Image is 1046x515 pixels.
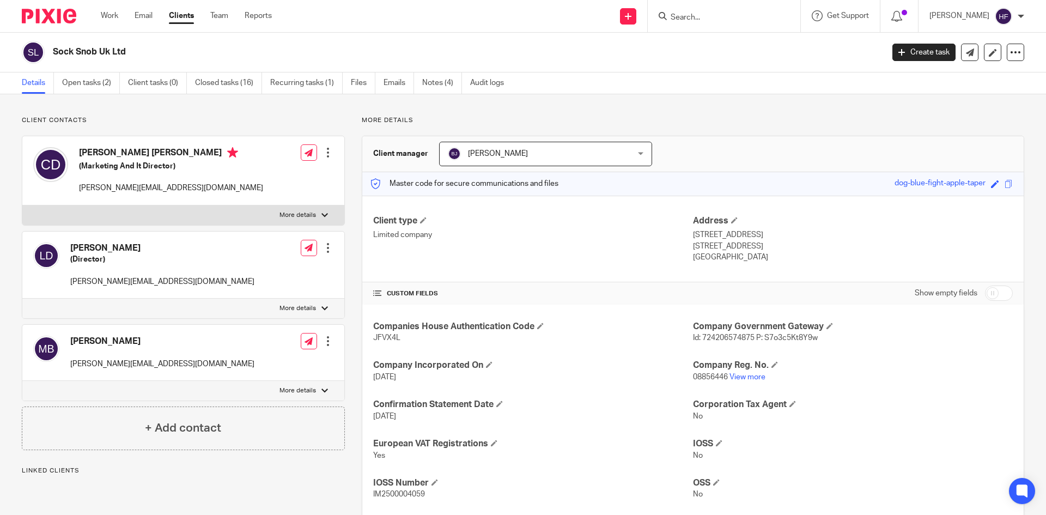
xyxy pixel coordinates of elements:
[693,452,703,459] span: No
[195,72,262,94] a: Closed tasks (16)
[33,147,68,182] img: svg%3E
[693,413,703,420] span: No
[22,466,345,475] p: Linked clients
[373,148,428,159] h3: Client manager
[373,321,693,332] h4: Companies House Authentication Code
[470,72,512,94] a: Audit logs
[373,373,396,381] span: [DATE]
[210,10,228,21] a: Team
[370,178,558,189] p: Master code for secure communications and files
[929,10,989,21] p: [PERSON_NAME]
[79,161,263,172] h5: (Marketing And It Director)
[362,116,1024,125] p: More details
[70,359,254,369] p: [PERSON_NAME][EMAIL_ADDRESS][DOMAIN_NAME]
[693,252,1013,263] p: [GEOGRAPHIC_DATA]
[693,438,1013,450] h4: IOSS
[995,8,1012,25] img: svg%3E
[693,360,1013,371] h4: Company Reg. No.
[373,229,693,240] p: Limited company
[468,150,528,157] span: [PERSON_NAME]
[693,399,1013,410] h4: Corporation Tax Agent
[70,276,254,287] p: [PERSON_NAME][EMAIL_ADDRESS][DOMAIN_NAME]
[373,334,400,342] span: JFVX4L
[33,243,59,269] img: svg%3E
[169,10,194,21] a: Clients
[135,10,153,21] a: Email
[670,13,768,23] input: Search
[22,41,45,64] img: svg%3E
[915,288,977,299] label: Show empty fields
[693,215,1013,227] h4: Address
[373,413,396,420] span: [DATE]
[22,116,345,125] p: Client contacts
[892,44,956,61] a: Create task
[62,72,120,94] a: Open tasks (2)
[693,477,1013,489] h4: OSS
[128,72,187,94] a: Client tasks (0)
[448,147,461,160] img: svg%3E
[53,46,711,58] h2: Sock Snob Uk Ltd
[693,229,1013,240] p: [STREET_ADDRESS]
[279,386,316,395] p: More details
[693,373,728,381] span: 08856446
[101,10,118,21] a: Work
[373,438,693,450] h4: European VAT Registrations
[729,373,765,381] a: View more
[373,360,693,371] h4: Company Incorporated On
[384,72,414,94] a: Emails
[79,183,263,193] p: [PERSON_NAME][EMAIL_ADDRESS][DOMAIN_NAME]
[245,10,272,21] a: Reports
[693,490,703,498] span: No
[279,304,316,313] p: More details
[79,147,263,161] h4: [PERSON_NAME] [PERSON_NAME]
[227,147,238,158] i: Primary
[373,452,385,459] span: Yes
[373,289,693,298] h4: CUSTOM FIELDS
[351,72,375,94] a: Files
[422,72,462,94] a: Notes (4)
[70,243,254,254] h4: [PERSON_NAME]
[373,399,693,410] h4: Confirmation Statement Date
[33,336,59,362] img: svg%3E
[70,254,254,265] h5: (Director)
[373,490,425,498] span: IM2500004059
[693,321,1013,332] h4: Company Government Gateway
[270,72,343,94] a: Recurring tasks (1)
[373,477,693,489] h4: IOSS Number
[693,334,818,342] span: Id: 724206574875 P: S7o3c5Kt8Y9w
[70,336,254,347] h4: [PERSON_NAME]
[693,241,1013,252] p: [STREET_ADDRESS]
[145,420,221,437] h4: + Add contact
[895,178,986,190] div: dog-blue-fight-apple-taper
[827,12,869,20] span: Get Support
[279,211,316,220] p: More details
[373,215,693,227] h4: Client type
[22,9,76,23] img: Pixie
[22,72,54,94] a: Details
